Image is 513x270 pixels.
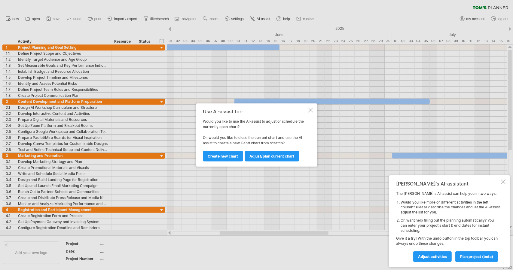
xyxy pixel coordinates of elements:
span: Adjust activities [418,254,447,259]
li: Or, want help filling out the planning automatically? You can enter your project's start & end da... [401,218,500,233]
a: Adjust/plan current chart [245,151,299,161]
span: Create new chart [208,154,238,158]
div: The [PERSON_NAME]'s AI-assist can help you in two ways: Give it a try! With the undo button in th... [396,191,500,262]
span: plan project (beta) [460,254,493,259]
div: Would you like to use the AI-assist to adjust or schedule the currently open chart? Or, would you... [203,109,307,161]
span: Adjust/plan current chart [249,154,294,158]
div: Use AI-assist for: [203,109,307,114]
a: Adjust activities [413,251,452,262]
li: Would you like more or different activities in the left column? Please describe the changes and l... [401,200,500,215]
a: Create new chart [203,151,243,161]
a: plan project (beta) [455,251,498,262]
div: [PERSON_NAME]'s AI-assistant [396,181,500,187]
